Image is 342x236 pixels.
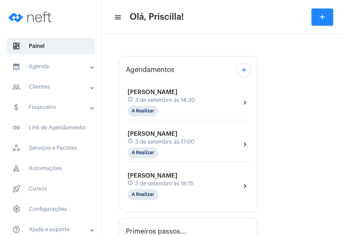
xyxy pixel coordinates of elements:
mat-icon: add [240,66,248,74]
mat-icon: sidenav icon [114,13,121,21]
mat-icon: sidenav icon [12,83,20,91]
mat-panel-title: Ajuda e suporte [12,225,91,234]
span: sidenav icon [12,164,20,173]
mat-icon: sidenav icon [12,225,20,234]
mat-icon: chevron_right [241,140,249,148]
span: [PERSON_NAME] [128,173,177,179]
mat-icon: add [318,13,326,21]
span: Olá, Priscilla! [130,12,184,22]
span: Automações [7,160,95,177]
mat-panel-title: Agenda [12,62,91,71]
span: 3 de setembro às 14:30 [135,97,195,103]
span: [PERSON_NAME] [128,131,177,137]
span: Link de Agendamento [7,120,95,136]
span: Primeiros passos... [126,228,186,235]
mat-icon: chevron_right [241,182,249,190]
mat-chip: A Realizar [128,147,158,158]
span: sidenav icon [12,205,20,213]
span: 3 de setembro às 18:15 [135,181,193,187]
mat-panel-title: Clientes [12,83,91,91]
mat-icon: sidenav icon [12,103,20,111]
span: 3 de setembro às 17:00 [135,139,194,145]
mat-icon: schedule [128,180,134,187]
span: [PERSON_NAME] [128,89,177,95]
mat-panel-title: Financeiro [12,103,91,111]
mat-icon: sidenav icon [12,62,20,71]
mat-icon: chevron_right [241,98,249,107]
mat-expansion-panel-header: sidenav iconFinanceiro [4,99,101,115]
span: Cursos [7,181,95,197]
mat-expansion-panel-header: sidenav iconClientes [4,79,101,95]
span: Agendamentos [126,66,174,74]
img: logo-neft-novo-2.png [5,3,56,31]
mat-icon: schedule [128,138,134,146]
span: Configurações [7,201,95,217]
span: sidenav icon [12,144,20,152]
mat-chip: A Realizar [128,189,158,200]
mat-chip: A Realizar [128,106,158,116]
span: sidenav icon [12,42,20,50]
span: sidenav icon [12,185,20,193]
span: Serviços e Pacotes [7,140,95,156]
mat-icon: sidenav icon [12,124,20,132]
mat-expansion-panel-header: sidenav iconAgenda [4,58,101,75]
span: Painel [7,38,95,54]
mat-icon: schedule [128,96,134,104]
